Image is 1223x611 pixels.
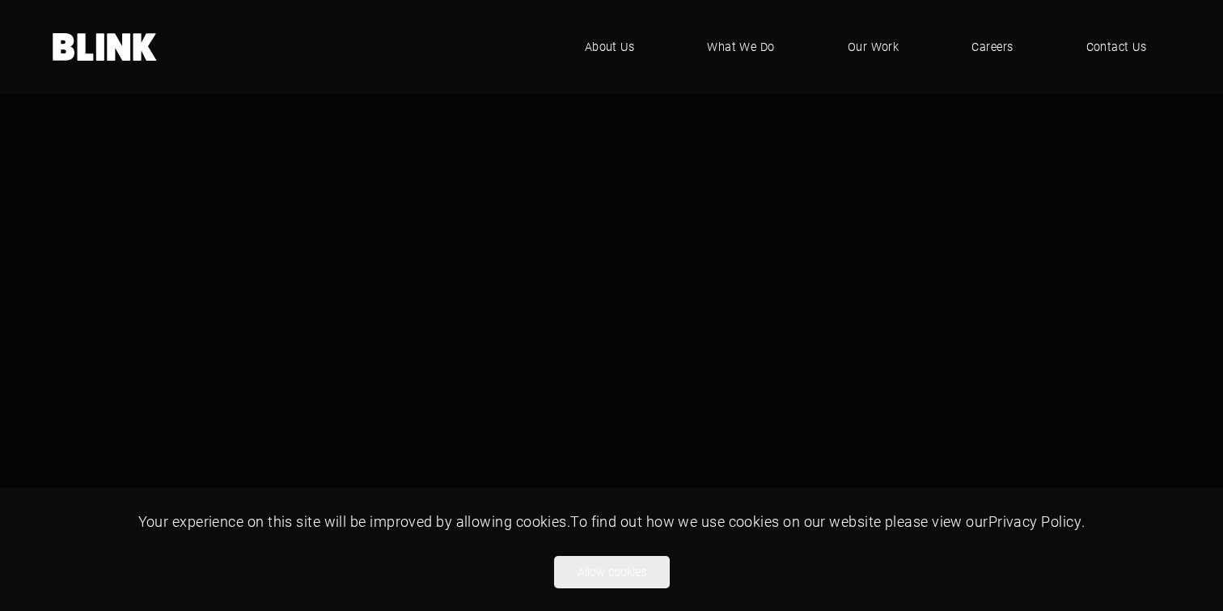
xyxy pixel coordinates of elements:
span: Careers [971,38,1013,56]
a: Contact Us [1062,23,1171,71]
a: About Us [561,23,659,71]
button: Allow cookies [554,556,670,588]
a: Home [53,33,158,61]
span: What We Do [707,38,775,56]
span: Contact Us [1086,38,1147,56]
a: Our Work [823,23,924,71]
a: What We Do [683,23,799,71]
span: Your experience on this site will be improved by allowing cookies. To find out how we use cookies... [138,511,1085,531]
a: Privacy Policy [988,511,1081,531]
a: Careers [947,23,1037,71]
span: Our Work [848,38,899,56]
span: About Us [585,38,635,56]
